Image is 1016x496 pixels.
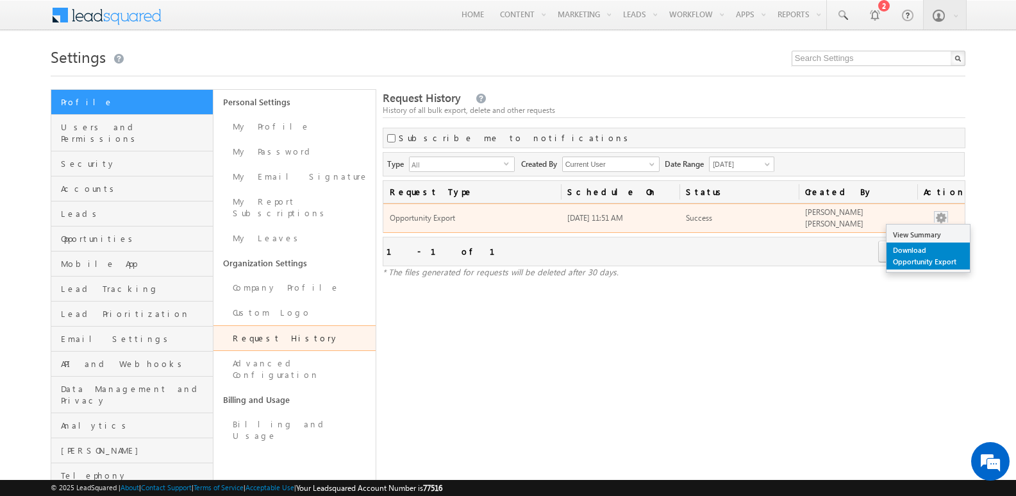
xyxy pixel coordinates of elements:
[710,158,770,170] span: [DATE]
[51,176,213,201] a: Accounts
[642,158,658,171] a: Show All Items
[296,483,442,493] span: Your Leadsquared Account Number is
[61,445,210,456] span: [PERSON_NAME]
[213,251,376,275] a: Organization Settings
[409,157,515,172] div: All
[51,438,213,463] a: [PERSON_NAME]
[246,483,294,492] a: Acceptable Use
[61,383,210,406] span: Data Management and Privacy
[917,181,965,203] span: Actions
[383,105,965,116] div: History of all bulk export, delete and other requests
[61,283,210,295] span: Lead Tracking
[51,352,213,377] a: API and Webhooks
[383,266,619,277] span: * The files generated for requests will be deleted after 30 days.
[194,483,244,492] a: Terms of Service
[61,96,210,108] span: Profile
[51,413,213,438] a: Analytics
[61,258,210,269] span: Mobile App
[61,358,210,370] span: API and Webhooks
[213,351,376,388] a: Advanced Configuration
[423,483,442,493] span: 77516
[61,121,210,144] span: Users and Permissions
[213,300,376,325] a: Custom Logo
[213,388,376,412] a: Billing and Usage
[709,157,774,172] a: [DATE]
[504,160,514,166] span: select
[561,181,679,203] a: Schedule On
[562,157,660,172] input: Type to Search
[141,483,192,492] a: Contact Support
[121,483,139,492] a: About
[51,151,213,176] a: Security
[51,115,213,151] a: Users and Permissions
[887,243,970,269] a: Download Opportunity Export
[51,482,442,494] span: © 2025 LeadSquared | | | | |
[51,90,213,115] a: Profile
[887,227,970,243] a: View Summary
[686,213,712,223] span: Success
[51,277,213,302] a: Lead Tracking
[51,201,213,227] a: Leads
[805,207,863,228] span: [PERSON_NAME] [PERSON_NAME]
[51,463,213,488] a: Telephony
[390,213,555,224] span: Opportunity Export
[799,181,917,203] a: Created By
[665,157,709,170] span: Date Range
[213,189,376,226] a: My Report Subscriptions
[61,208,210,219] span: Leads
[878,241,902,262] span: prev
[61,158,210,169] span: Security
[51,252,213,277] a: Mobile App
[51,227,213,252] a: Opportunities
[213,226,376,251] a: My Leaves
[679,181,798,203] a: Status
[61,333,210,345] span: Email Settings
[383,90,461,105] span: Request History
[213,164,376,189] a: My Email Signature
[213,275,376,300] a: Company Profile
[51,302,213,327] a: Lead Prioritization
[521,157,562,170] span: Created By
[61,233,210,244] span: Opportunities
[61,308,210,320] span: Lead Prioritization
[51,327,213,352] a: Email Settings
[387,157,409,170] span: Type
[387,244,510,259] div: 1 - 1 of 1
[61,183,210,194] span: Accounts
[383,181,562,203] a: Request Type
[878,242,903,262] a: prev
[51,46,106,67] span: Settings
[213,412,376,449] a: Billing and Usage
[567,213,623,223] span: [DATE] 11:51 AM
[213,139,376,164] a: My Password
[213,325,376,351] a: Request History
[792,51,965,66] input: Search Settings
[51,377,213,413] a: Data Management and Privacy
[61,420,210,431] span: Analytics
[61,470,210,481] span: Telephony
[410,157,504,171] span: All
[399,132,633,144] label: Subscribe me to notifications
[213,90,376,114] a: Personal Settings
[213,114,376,139] a: My Profile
